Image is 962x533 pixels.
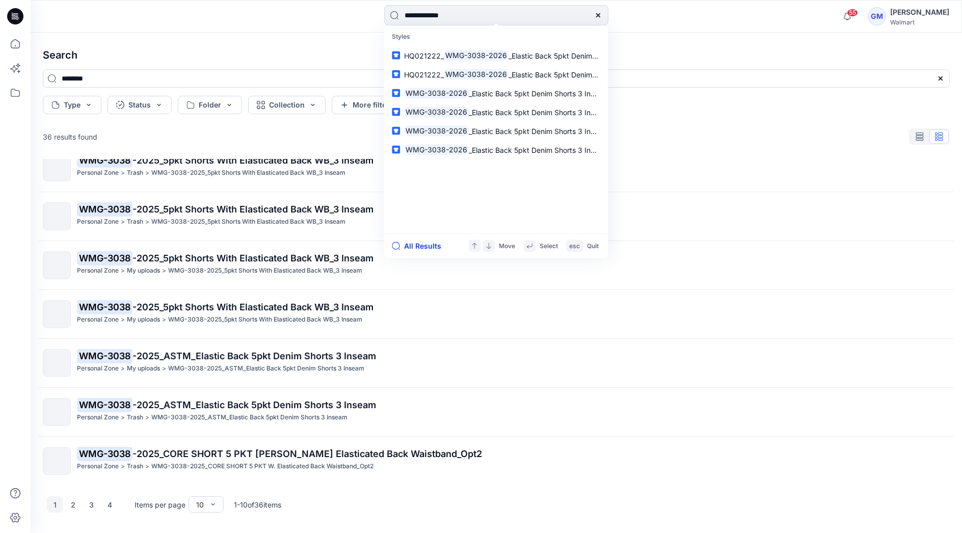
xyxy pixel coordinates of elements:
p: > [145,217,149,227]
p: Move [499,241,515,251]
p: Personal Zone [77,265,119,276]
button: 2 [65,496,82,513]
p: Personal Zone [77,461,119,472]
span: -2025_5pkt Shorts With Elasticated Back WB_3 Inseam [132,155,373,166]
p: Personal Zone [77,217,119,227]
a: WMG-3038-2026_Elastic Back 5pkt Denim Shorts 3 Inseam__ [386,140,606,159]
button: Status [108,96,172,114]
p: Personal Zone [77,363,119,374]
a: WMG-3038-2026_Elastic Back 5pkt Denim Shorts 3 Inseam - Cost Opt [386,102,606,121]
span: _Elastic Back 5pkt Denim Shorts 3 Inseam [509,70,648,78]
p: WMG-3038-2025_5pkt Shorts With Elasticated Back WB_3 Inseam [151,168,345,178]
p: > [162,363,166,374]
span: _Elastic Back 5pkt Denim Shorts 3 Inseam_ [469,126,611,135]
mark: WMG-3038 [77,202,132,216]
div: GM [868,7,886,25]
p: esc [569,241,580,251]
div: Walmart [890,18,949,26]
p: > [121,461,125,472]
span: 55 [847,9,858,17]
mark: WMG-3038 [77,397,132,412]
a: WMG-3038-2025_5pkt Shorts With Elasticated Back WB_3 InseamPersonal Zone>My uploads>WMG-3038-2025... [37,294,956,334]
p: Quit [587,241,599,251]
a: WMG-3038-2025_5pkt Shorts With Elasticated Back WB_3 InseamPersonal Zone>My uploads>WMG-3038-2025... [37,245,956,285]
p: Trash [127,168,143,178]
p: My uploads [127,265,160,276]
span: _Elastic Back 5pkt Denim Shorts 3 Inseam__ [469,145,614,154]
p: Personal Zone [77,168,119,178]
button: 3 [84,496,100,513]
p: > [121,265,125,276]
a: WMG-3038-2025_ASTM_Elastic Back 5pkt Denim Shorts 3 InseamPersonal Zone>My uploads>WMG-3038-2025_... [37,343,956,383]
mark: WMG-3038 [77,153,132,167]
a: WMG-3038-2025_ASTM_Elastic Back 5pkt Denim Shorts 3 InseamPersonal Zone>Trash>WMG-3038-2025_ASTM_... [37,392,956,432]
span: _Elastic Back 5pkt Denim Shorts 3 Inseam [509,51,648,60]
a: WMG-3038-2026_Elastic Back 5pkt Denim Shorts 3 Inseam_ [386,121,606,140]
p: Trash [127,217,143,227]
p: My uploads [127,314,160,325]
p: > [145,412,149,423]
span: -2025_CORE SHORT 5 PKT [PERSON_NAME] Elasticated Back Waistband_Opt2 [132,448,482,459]
button: Type [43,96,101,114]
mark: WMG-3038 [77,300,132,314]
span: _Elastic Back 5pkt Denim Shorts 3 Inseam - Cost Opt [469,108,646,116]
p: WMG-3038-2025_5pkt Shorts With Elasticated Back WB_3 Inseam [168,314,362,325]
p: Trash [127,412,143,423]
mark: WMG-3038-2026 [404,144,469,155]
button: 1 [47,496,63,513]
p: WMG-3038-2025_CORE SHORT 5 PKT W. Elasticated Back Waistband_Opt2 [151,461,373,472]
p: > [162,314,166,325]
p: > [145,168,149,178]
a: WMG-3038-2026_Elastic Back 5pkt Denim Shorts 3 Inseam [386,84,606,102]
a: HQ021222_WMG-3038-2026_Elastic Back 5pkt Denim Shorts 3 Inseam [386,46,606,65]
p: Select [540,241,558,251]
button: All Results [392,240,448,252]
mark: WMG-3038 [77,446,132,461]
mark: WMG-3038-2026 [444,68,509,80]
p: WMG-3038-2025_5pkt Shorts With Elasticated Back WB_3 Inseam [151,217,345,227]
span: HQ021222_ [404,51,444,60]
button: 4 [102,496,118,513]
p: Personal Zone [77,412,119,423]
a: WMG-3038-2025_5pkt Shorts With Elasticated Back WB_3 InseamPersonal Zone>Trash>WMG-3038-2025_5pkt... [37,196,956,236]
mark: WMG-3038-2026 [404,87,469,99]
p: Personal Zone [77,314,119,325]
a: WMG-3038-2025_CORE SHORT 5 PKT [PERSON_NAME] Elasticated Back Waistband_Opt2Personal Zone>Trash>W... [37,441,956,481]
p: > [121,217,125,227]
p: > [121,168,125,178]
button: Folder [178,96,242,114]
span: -2025_5pkt Shorts With Elasticated Back WB_3 Inseam [132,253,373,263]
span: _Elastic Back 5pkt Denim Shorts 3 Inseam [469,89,608,97]
span: -2025_ASTM_Elastic Back 5pkt Denim Shorts 3 Inseam [132,351,376,361]
span: -2025_5pkt Shorts With Elasticated Back WB_3 Inseam [132,204,373,215]
p: > [145,461,149,472]
mark: WMG-3038 [77,349,132,363]
p: > [162,265,166,276]
div: [PERSON_NAME] [890,6,949,18]
button: Collection [248,96,326,114]
p: WMG-3038-2025_5pkt Shorts With Elasticated Back WB_3 Inseam [168,265,362,276]
mark: WMG-3038-2026 [444,49,509,61]
span: -2025_ASTM_Elastic Back 5pkt Denim Shorts 3 Inseam [132,399,376,410]
p: Items per page [135,499,185,510]
p: Styles [386,28,606,46]
p: WMG-3038-2025_ASTM_Elastic Back 5pkt Denim Shorts 3 Inseam [168,363,364,374]
div: 10 [196,499,204,510]
p: My uploads [127,363,160,374]
p: Trash [127,461,143,472]
p: > [121,412,125,423]
h4: Search [35,41,958,69]
a: WMG-3038-2025_5pkt Shorts With Elasticated Back WB_3 InseamPersonal Zone>Trash>WMG-3038-2025_5pkt... [37,147,956,188]
mark: WMG-3038 [77,251,132,265]
p: > [121,363,125,374]
mark: WMG-3038-2026 [404,106,469,118]
p: > [121,314,125,325]
p: WMG-3038-2025_ASTM_Elastic Back 5pkt Denim Shorts 3 Inseam [151,412,348,423]
span: -2025_5pkt Shorts With Elasticated Back WB_3 Inseam [132,302,373,312]
p: 1 - 10 of 36 items [234,499,281,510]
mark: WMG-3038-2026 [404,125,469,137]
button: More filters [332,96,402,114]
a: HQ021222_WMG-3038-2026_Elastic Back 5pkt Denim Shorts 3 Inseam [386,65,606,84]
p: 36 results found [43,131,97,142]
